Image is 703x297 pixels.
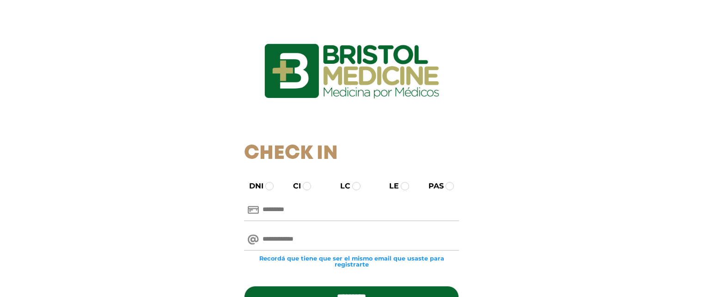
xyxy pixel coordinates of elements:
label: PAS [420,181,444,192]
label: LE [381,181,399,192]
h1: Check In [244,142,459,165]
label: CI [285,181,301,192]
label: DNI [241,181,263,192]
small: Recordá que tiene que ser el mismo email que usaste para registrarte [244,255,459,267]
label: LC [332,181,350,192]
img: logo_ingresarbristol.jpg [227,11,477,131]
